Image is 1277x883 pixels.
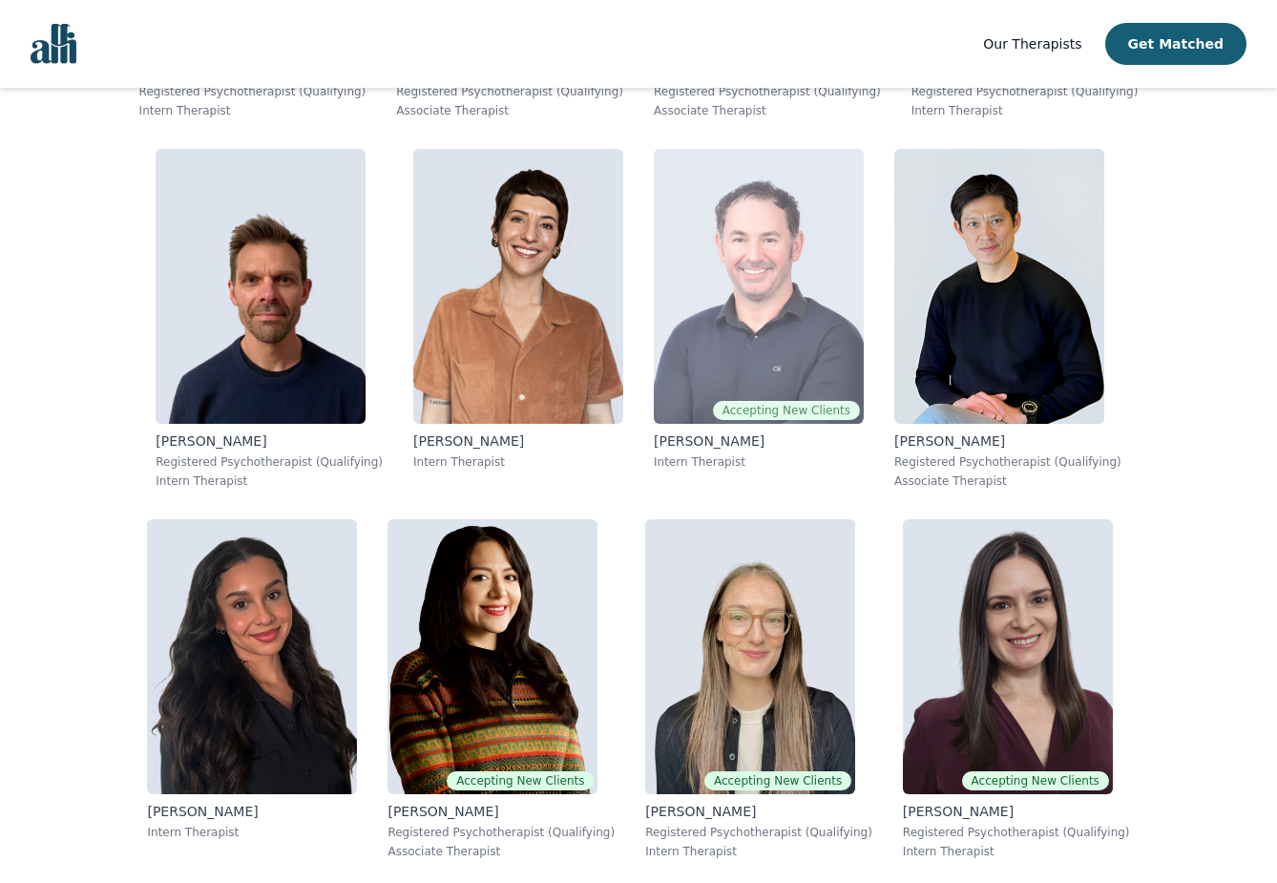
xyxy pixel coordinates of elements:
p: Registered Psychotherapist (Qualifying) [396,84,623,99]
p: Intern Therapist [903,844,1130,859]
p: Associate Therapist [894,473,1121,489]
p: Registered Psychotherapist (Qualifying) [156,454,383,470]
p: Registered Psychotherapist (Qualifying) [654,84,881,99]
p: Registered Psychotherapist (Qualifying) [139,84,366,99]
a: Taylor_Davis[PERSON_NAME]Intern Therapist [132,504,372,874]
a: Dunja_Miskovic[PERSON_NAME]Intern Therapist [398,134,638,504]
img: Todd_Schiedel [156,149,366,424]
img: alli logo [31,24,76,64]
p: Registered Psychotherapist (Qualifying) [645,825,872,840]
p: Intern Therapist [911,103,1139,118]
p: Associate Therapist [654,103,881,118]
p: Registered Psychotherapist (Qualifying) [894,454,1121,470]
a: Luisa_Diaz FloresAccepting New Clients[PERSON_NAME]Registered Psychotherapist (Qualifying)Associa... [372,504,630,874]
p: [PERSON_NAME] [894,431,1121,451]
img: Dunja_Miskovic [413,149,623,424]
button: Get Matched [1105,23,1246,65]
p: Intern Therapist [654,454,864,470]
img: Christopher_Hillier [654,149,864,424]
p: Intern Therapist [147,825,357,840]
a: Our Therapists [983,32,1081,55]
p: Registered Psychotherapist (Qualifying) [903,825,1130,840]
p: [PERSON_NAME] [903,802,1130,821]
img: Lorena_Krasnai Caprar [903,519,1113,794]
span: Accepting New Clients [704,771,851,790]
p: [PERSON_NAME] [413,431,623,451]
p: Intern Therapist [139,103,366,118]
span: Accepting New Clients [713,401,860,420]
p: Registered Psychotherapist (Qualifying) [387,825,615,840]
span: Our Therapists [983,36,1081,52]
img: Luisa_Diaz Flores [387,519,597,794]
p: [PERSON_NAME] [147,802,357,821]
p: Intern Therapist [156,473,383,489]
a: Todd_Schiedel[PERSON_NAME]Registered Psychotherapist (Qualifying)Intern Therapist [140,134,398,504]
p: [PERSON_NAME] [645,802,872,821]
p: [PERSON_NAME] [156,431,383,451]
a: Lorena_Krasnai CaprarAccepting New Clients[PERSON_NAME]Registered Psychotherapist (Qualifying)Int... [888,504,1145,874]
a: Holly_GunnAccepting New Clients[PERSON_NAME]Registered Psychotherapist (Qualifying)Intern Therapist [630,504,888,874]
p: [PERSON_NAME] [654,431,864,451]
a: Alan_Chen[PERSON_NAME]Registered Psychotherapist (Qualifying)Associate Therapist [879,134,1137,504]
p: Registered Psychotherapist (Qualifying) [911,84,1139,99]
p: Intern Therapist [413,454,623,470]
p: Associate Therapist [387,844,615,859]
span: Accepting New Clients [962,771,1109,790]
a: Christopher_HillierAccepting New Clients[PERSON_NAME]Intern Therapist [638,134,879,504]
p: Associate Therapist [396,103,623,118]
p: [PERSON_NAME] [387,802,615,821]
span: Accepting New Clients [447,771,594,790]
img: Holly_Gunn [645,519,855,794]
p: Intern Therapist [645,844,872,859]
img: Alan_Chen [894,149,1104,424]
img: Taylor_Davis [147,519,357,794]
